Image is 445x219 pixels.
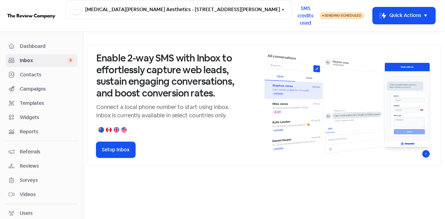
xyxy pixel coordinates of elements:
a: Widgets [6,111,78,124]
a: Inbox 0 [6,54,78,67]
span: Reports [20,128,74,135]
a: Contacts [6,68,78,81]
img: canada.png [106,127,112,133]
a: Templates [6,97,78,110]
a: Videos [6,188,78,201]
a: Sending Scheduled [319,11,364,20]
button: Setup Inbox [96,142,135,158]
p: Connect a local phone number to start using inbox. Inbox is currently available in select countri... [96,103,235,120]
span: Inbox [20,57,67,64]
span: 0 [67,57,74,64]
a: Surveys [6,174,78,187]
span: SMS credits used [298,5,314,27]
div: Users [20,210,33,217]
button: [MEDICAL_DATA][PERSON_NAME] Aesthetics - [STREET_ADDRESS][PERSON_NAME] [65,0,292,19]
img: united-states.png [121,127,127,133]
span: Sending Scheduled [324,13,362,18]
span: Reviews [20,162,74,170]
h3: Enable 2-way SMS with Inbox to effortlessly capture web leads, sustain engaging conversations, an... [96,52,235,99]
span: Templates [20,100,74,107]
button: Quick Actions [373,7,435,24]
img: inbox-default-image-2.png [264,50,432,160]
span: Videos [20,191,74,198]
span: Widgets [20,114,74,121]
a: Reviews [6,160,78,172]
span: Referrals [20,148,74,155]
span: Contacts [20,71,74,78]
img: australia.png [98,127,104,133]
a: Campaigns [6,83,78,95]
span: Surveys [20,177,74,184]
a: SMS credits used [292,11,319,19]
a: Dashboard [6,40,78,53]
span: Dashboard [20,43,74,50]
span: Campaigns [20,85,74,93]
img: united-kingdom.png [114,127,119,133]
a: Referrals [6,145,78,158]
a: Reports [6,125,78,138]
